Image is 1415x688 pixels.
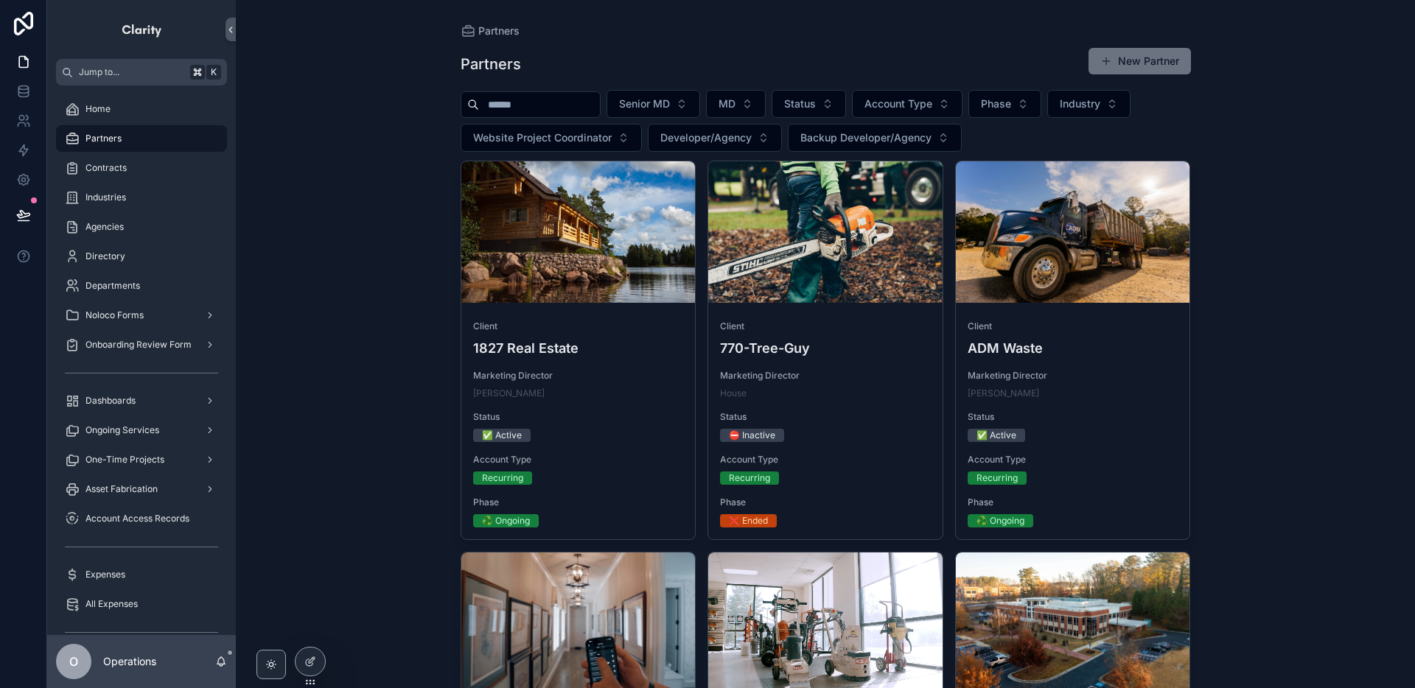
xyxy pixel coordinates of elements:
[56,387,227,414] a: Dashboards
[720,411,931,423] span: Status
[720,496,931,508] span: Phase
[864,96,932,111] span: Account Type
[968,338,1178,358] h4: ADM Waste
[968,387,1039,399] a: [PERSON_NAME]
[648,124,782,152] button: Select Button
[968,90,1041,118] button: Select Button
[85,339,192,351] span: Onboarding Review Form
[720,320,931,332] span: Client
[56,591,227,617] a: All Expenses
[956,161,1190,303] div: adm-Cropped.webp
[968,370,1178,382] span: Marketing Director
[121,18,163,41] img: App logo
[85,483,158,495] span: Asset Fabrication
[85,192,126,203] span: Industries
[473,454,684,466] span: Account Type
[473,496,684,508] span: Phase
[719,96,736,111] span: MD
[56,273,227,299] a: Departments
[968,411,1178,423] span: Status
[85,103,111,115] span: Home
[56,243,227,270] a: Directory
[852,90,962,118] button: Select Button
[720,387,747,399] a: House
[784,96,816,111] span: Status
[619,96,670,111] span: Senior MD
[56,155,227,181] a: Contracts
[706,90,766,118] button: Select Button
[85,598,138,610] span: All Expenses
[85,162,127,174] span: Contracts
[56,184,227,211] a: Industries
[461,24,520,38] a: Partners
[461,161,696,303] div: 1827.webp
[968,454,1178,466] span: Account Type
[788,124,962,152] button: Select Button
[976,471,1018,485] div: Recurring
[729,471,770,485] div: Recurring
[478,24,520,38] span: Partners
[473,387,545,399] a: [PERSON_NAME]
[208,66,220,78] span: K
[473,338,684,358] h4: 1827 Real Estate
[607,90,700,118] button: Select Button
[968,496,1178,508] span: Phase
[772,90,846,118] button: Select Button
[473,411,684,423] span: Status
[56,125,227,152] a: Partners
[85,395,136,407] span: Dashboards
[85,424,159,436] span: Ongoing Services
[85,454,164,466] span: One-Time Projects
[56,59,227,85] button: Jump to...K
[1047,90,1131,118] button: Select Button
[69,653,78,670] span: O
[56,505,227,532] a: Account Access Records
[461,161,696,540] a: Client1827 Real EstateMarketing Director[PERSON_NAME]Status✅ ActiveAccount TypeRecurringPhase♻️ O...
[968,320,1178,332] span: Client
[56,476,227,502] a: Asset Fabrication
[85,250,125,262] span: Directory
[473,320,684,332] span: Client
[482,471,523,485] div: Recurring
[800,130,932,145] span: Backup Developer/Agency
[56,96,227,122] a: Home
[482,514,530,527] div: ♻️ Ongoing
[976,514,1024,527] div: ♻️ Ongoing
[729,514,768,527] div: ❌ Ended
[981,96,1011,111] span: Phase
[56,214,227,240] a: Agencies
[79,66,184,78] span: Jump to...
[85,513,189,524] span: Account Access Records
[85,133,122,144] span: Partners
[955,161,1191,540] a: ClientADM WasteMarketing Director[PERSON_NAME]Status✅ ActiveAccount TypeRecurringPhase♻️ Ongoing
[473,130,612,145] span: Website Project Coordinator
[720,338,931,358] h4: 770-Tree-Guy
[1089,48,1191,74] button: New Partner
[461,124,642,152] button: Select Button
[56,446,227,473] a: One-Time Projects
[85,309,144,321] span: Noloco Forms
[85,280,140,292] span: Departments
[56,302,227,329] a: Noloco Forms
[976,429,1016,442] div: ✅ Active
[707,161,943,540] a: Client770-Tree-GuyMarketing DirectorHouseStatus⛔ InactiveAccount TypeRecurringPhase❌ Ended
[473,370,684,382] span: Marketing Director
[85,221,124,233] span: Agencies
[56,561,227,588] a: Expenses
[47,85,236,635] div: scrollable content
[708,161,943,303] div: 770-Cropped.webp
[729,429,775,442] div: ⛔ Inactive
[103,654,156,669] p: Operations
[461,54,521,74] h1: Partners
[56,417,227,443] a: Ongoing Services
[720,370,931,382] span: Marketing Director
[1060,96,1100,111] span: Industry
[720,454,931,466] span: Account Type
[660,130,752,145] span: Developer/Agency
[85,569,125,580] span: Expenses
[56,331,227,358] a: Onboarding Review Form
